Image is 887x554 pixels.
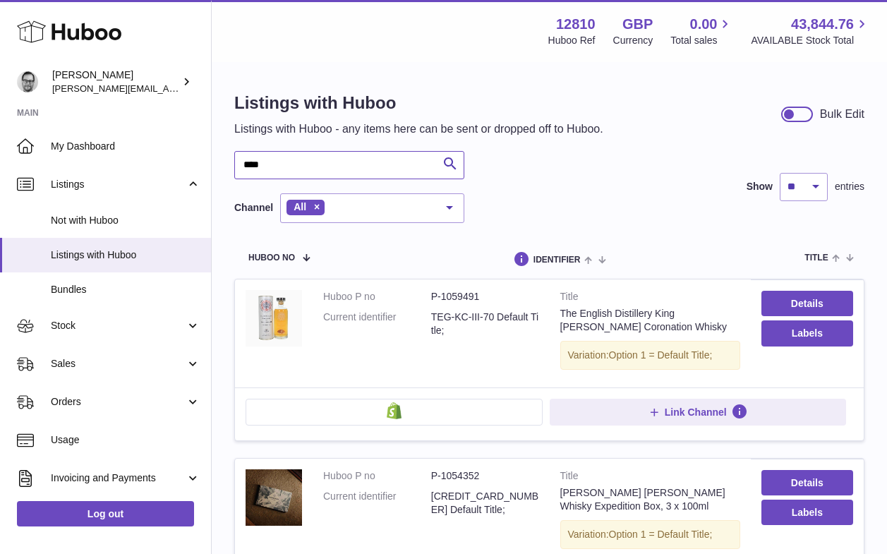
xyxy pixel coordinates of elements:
dd: P-1059491 [431,290,539,303]
strong: Title [560,290,740,307]
strong: Title [560,469,740,486]
span: Bundles [51,283,200,296]
dd: TEG-KC-III-70 Default Title; [431,311,539,337]
img: tab_domain_overview_orange.svg [38,89,49,100]
div: Bulk Edit [820,107,864,122]
div: The English Distillery King [PERSON_NAME] Coronation Whisky [560,307,740,334]
span: Option 1 = Default Title; [609,349,713,361]
dt: Huboo P no [323,469,431,483]
div: v 4.0.25 [40,23,69,34]
span: Invoicing and Payments [51,471,186,485]
span: title [804,253,828,263]
span: Link Channel [665,406,727,418]
p: Listings with Huboo - any items here can be sent or dropped off to Huboo. [234,121,603,137]
strong: GBP [622,15,653,34]
dt: Current identifier [323,311,431,337]
dd: P-1054352 [431,469,539,483]
div: [PERSON_NAME] [52,68,179,95]
button: Labels [761,500,853,525]
label: Channel [234,201,273,215]
dt: Huboo P no [323,290,431,303]
dt: Current identifier [323,490,431,517]
span: Sales [51,357,186,371]
span: 0.00 [690,15,718,34]
span: Total sales [670,34,733,47]
div: Variation: [560,341,740,370]
a: Details [761,470,853,495]
span: AVAILABLE Stock Total [751,34,870,47]
a: Details [761,291,853,316]
span: 43,844.76 [791,15,854,34]
img: alex@digidistiller.com [17,71,38,92]
dd: [CREDIT_CARD_NUMBER] Default Title; [431,490,539,517]
img: shopify-small.png [387,402,402,419]
span: Orders [51,395,186,409]
span: Listings with Huboo [51,248,200,262]
span: Huboo no [248,253,295,263]
img: The English Distillery King Charles III Coronation Whisky [246,290,302,347]
button: Link Channel [550,399,847,426]
span: Option 1 = Default Title; [609,529,713,540]
a: Log out [17,501,194,526]
div: Huboo Ref [548,34,596,47]
span: Usage [51,433,200,447]
strong: 12810 [556,15,596,34]
img: logo_orange.svg [23,23,34,34]
img: tab_keywords_by_traffic_grey.svg [140,89,152,100]
button: Labels [761,320,853,346]
span: identifier [533,255,581,265]
div: Domain: [DOMAIN_NAME] [37,37,155,48]
img: website_grey.svg [23,37,34,48]
div: Domain Overview [54,90,126,100]
div: [PERSON_NAME] [PERSON_NAME] Whisky Expedition Box, 3 x 100ml [560,486,740,513]
div: Keywords by Traffic [156,90,238,100]
span: entries [835,180,864,193]
div: Currency [613,34,653,47]
div: Variation: [560,520,740,549]
a: 43,844.76 AVAILABLE Stock Total [751,15,870,47]
span: Listings [51,178,186,191]
label: Show [747,180,773,193]
span: Stock [51,319,186,332]
h1: Listings with Huboo [234,92,603,114]
a: 0.00 Total sales [670,15,733,47]
span: [PERSON_NAME][EMAIL_ADDRESS][DOMAIN_NAME] [52,83,283,94]
span: Not with Huboo [51,214,200,227]
span: My Dashboard [51,140,200,153]
span: All [294,201,306,212]
img: Cooper King Whisky Expedition Box, 3 x 100ml [246,469,302,526]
